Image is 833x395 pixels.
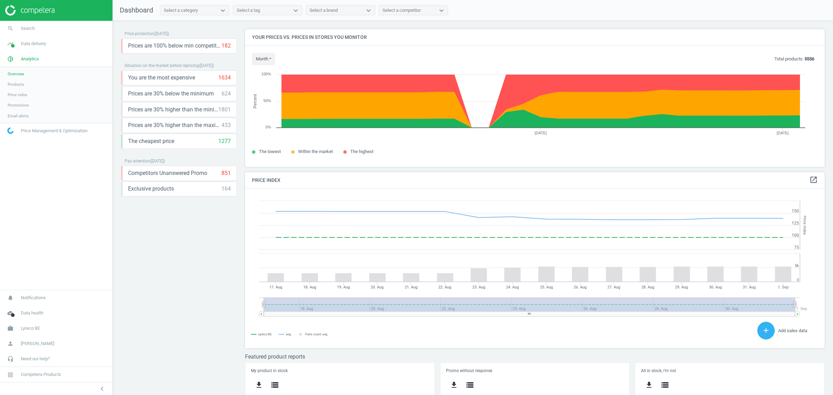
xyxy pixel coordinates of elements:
[8,71,24,77] span: Overview
[506,285,519,289] tspan: 24. Aug
[269,285,282,289] tspan: 17. Aug
[8,113,29,119] span: Email alerts
[805,56,814,61] b: 5556
[5,5,54,16] img: ajHJNr6hYgQAAAAASUVORK5CYII=
[128,169,207,177] span: Competitors Unanswered Promo
[774,56,814,62] p: Total products:
[540,285,553,289] tspan: 25. Aug
[255,381,263,389] i: get_app
[792,233,799,238] text: 100
[218,137,231,145] div: 1277
[128,137,174,145] span: The cheapest price
[266,125,271,129] text: 0%
[4,306,17,320] i: cloud_done
[778,328,807,333] span: Add sales data
[8,82,24,87] span: Products
[21,371,61,378] span: Competera Products
[128,121,221,129] span: Prices are 30% higher than the maximal
[245,172,825,188] h4: Price Index
[253,94,258,108] tspan: Percent
[4,52,17,66] i: pie_chart_outlined
[261,72,271,76] text: 100%
[218,74,231,82] div: 1634
[125,159,150,163] span: Pay attention
[472,285,485,289] tspan: 23. Aug
[21,41,46,47] span: Data delivery
[778,285,789,289] tspan: 1. Sep
[218,106,231,114] div: 1801
[21,128,87,134] span: Price Management & Optimization
[657,377,673,393] button: storage
[21,295,46,301] span: Notifications
[98,385,106,393] i: chevron_left
[797,278,799,282] text: 0
[743,285,756,289] tspan: 31. Aug
[252,53,275,65] button: month
[258,333,272,336] tspan: Lyreco BE
[21,356,50,362] span: Need our help?
[792,221,799,226] text: 125
[128,42,221,50] span: Prices are 100% below min competitor
[8,92,27,98] span: Price index
[310,7,338,14] div: Select a brand
[125,63,199,68] span: Situation on the market before repricing
[21,310,43,316] span: Data health
[154,31,169,36] span: ( [DATE] )
[128,185,174,193] span: Exclusive products
[382,7,421,14] div: Select a competitor
[164,7,198,14] div: Select a category
[245,29,825,45] h4: Your prices vs. prices in stores you monitor
[125,31,154,36] span: Price protection
[4,22,17,35] i: search
[237,7,260,14] div: Select a tag
[446,368,624,373] h5: Promo without response
[446,377,462,393] button: get_app
[802,216,807,235] tspan: Price Index
[267,377,283,393] button: storage
[251,368,429,373] h5: My product in stock
[221,90,231,98] div: 624
[645,381,653,389] i: get_app
[795,263,799,268] text: 5k
[21,325,40,331] span: Lyreco BE
[4,337,17,350] i: person
[21,25,35,32] span: Search
[128,74,195,82] span: You are the most expensive
[120,6,153,14] span: Dashboard
[661,381,669,389] i: storage
[608,285,621,289] tspan: 27. Aug
[4,37,17,50] i: timeline
[535,131,547,135] tspan: [DATE]
[93,384,111,393] button: chevron_left
[350,149,373,154] span: The highest
[303,285,316,289] tspan: 18. Aug
[641,377,657,393] button: get_app
[259,149,281,154] span: The lowest
[21,56,39,62] span: Analytics
[271,381,279,389] i: storage
[221,42,231,50] div: 182
[150,159,165,163] span: ( [DATE] )
[794,245,799,250] text: 75
[4,322,17,335] i: work
[809,176,818,185] a: open_in_new
[438,285,451,289] tspan: 22. Aug
[450,381,458,389] i: get_app
[263,99,271,103] text: 50%
[792,209,799,213] text: 150
[405,285,418,289] tspan: 21. Aug
[762,326,770,335] i: add
[709,285,722,289] tspan: 30. Aug
[286,333,291,336] tspan: avg
[371,285,384,289] tspan: 20. Aug
[4,352,17,365] i: headset_mic
[245,353,825,360] h3: Featured product reports
[199,63,214,68] span: ( [DATE] )
[777,131,789,135] tspan: [DATE]
[221,169,231,177] div: 851
[128,106,218,114] span: Prices are 30% higher than the minimum
[21,341,54,347] span: [PERSON_NAME]
[221,121,231,129] div: 433
[466,381,474,389] i: storage
[221,185,231,193] div: 164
